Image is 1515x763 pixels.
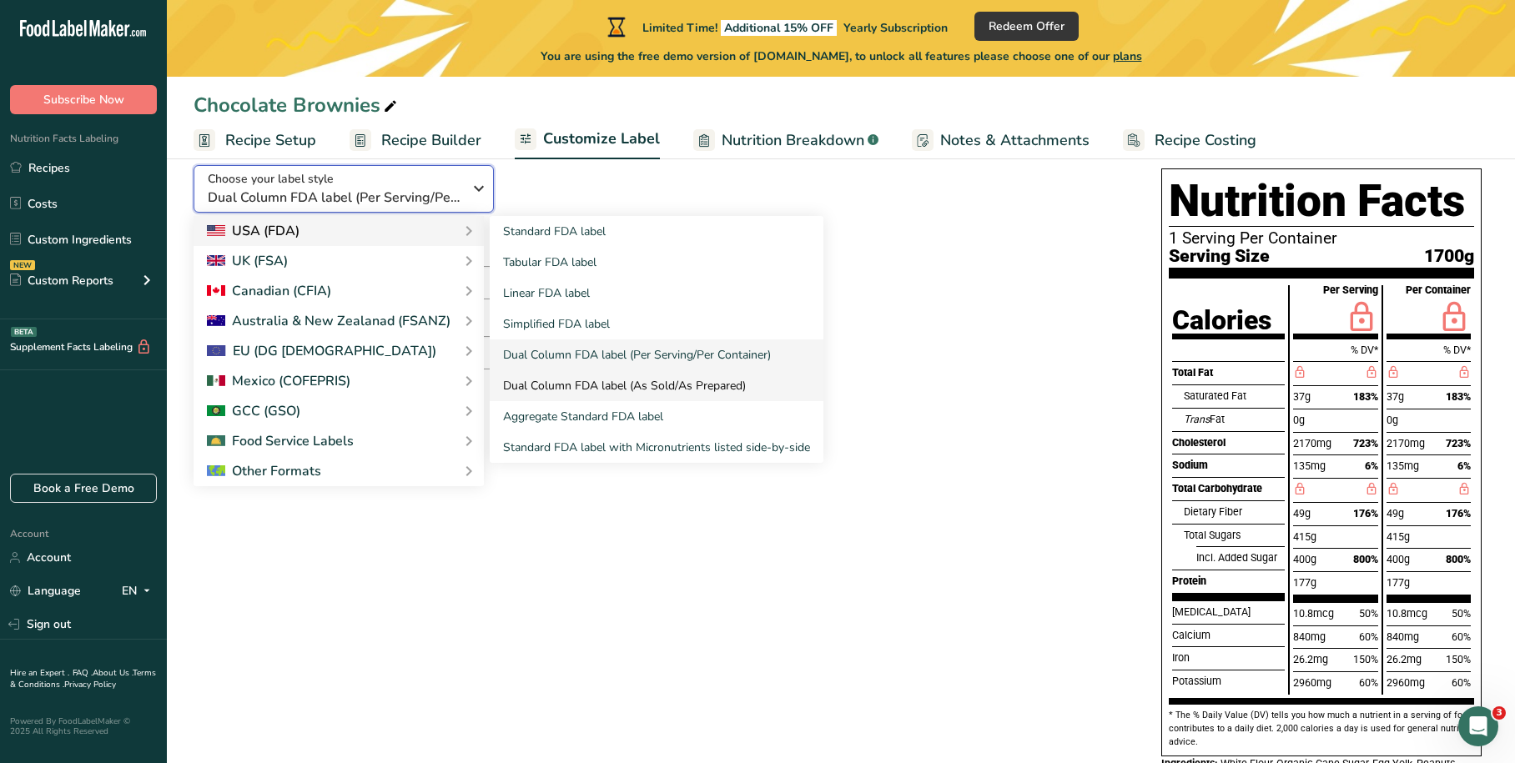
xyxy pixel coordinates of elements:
span: 2960mg [1387,676,1425,689]
div: Iron [1172,646,1285,670]
div: Fat [1184,408,1285,431]
a: Dual Column FDA label (As Sold/As Prepared) [490,370,823,401]
a: Dual Column FDA label (Per Serving/Per Container) [490,339,823,370]
a: Nutrition Breakdown [693,122,878,159]
span: 723% [1446,437,1471,449]
span: Yearly Subscription [843,20,948,36]
div: Protein [1172,570,1285,593]
a: Linear FDA label [490,278,823,309]
span: 6% [1457,459,1471,472]
a: Tabular FDA label [490,247,823,278]
span: 183% [1446,390,1471,403]
div: EU (DG [DEMOGRAPHIC_DATA]) [207,341,436,361]
a: Recipe Setup [194,122,316,159]
span: You are using the free demo version of [DOMAIN_NAME], to unlock all features please choose one of... [541,48,1142,65]
div: USA (FDA) [207,221,299,241]
a: Recipe Costing [1123,122,1256,159]
span: 150% [1446,653,1471,665]
a: Notes & Attachments [912,122,1090,159]
i: Trans [1184,413,1210,425]
div: Mexico (COFEPRIS) [207,371,350,391]
span: 400g [1293,553,1316,565]
p: 1 Serving Per Container [1169,230,1474,247]
span: 176% [1446,507,1471,520]
span: 26.2mg [1387,653,1422,665]
div: Potassium [1172,670,1285,693]
span: 60% [1359,676,1378,689]
a: Terms & Conditions . [10,667,156,690]
span: 60% [1452,676,1471,689]
span: 37g [1387,390,1404,403]
div: Canadian (CFIA) [207,281,331,301]
span: 183% [1353,390,1378,403]
span: 50% [1452,607,1471,620]
div: EN [122,581,157,601]
div: Dietary Fiber [1184,500,1285,524]
div: Cholesterol [1172,431,1285,454]
div: Per Serving [1323,285,1378,296]
span: 150% [1353,653,1378,665]
div: Food Service Labels [207,431,354,451]
h1: Nutrition Facts [1169,176,1474,227]
a: Aggregate Standard FDA label [490,401,823,432]
a: Language [10,576,81,605]
div: Total Fat [1172,361,1285,384]
span: 2170mg [1387,437,1425,449]
span: 840mg [1387,630,1419,643]
div: BETA [11,327,37,337]
button: Redeem Offer [974,12,1079,41]
div: Sodium [1172,454,1285,477]
button: Choose your label style Dual Column FDA label (Per Serving/Per Container) [194,165,494,213]
span: 415g [1293,530,1316,543]
span: Customize Label [543,128,660,150]
a: FAQ . [73,667,93,679]
a: Simplified FDA label [490,309,823,339]
span: 723% [1353,437,1378,449]
span: Choose your label style [208,170,334,188]
span: 6% [1365,459,1378,472]
div: Per Container [1406,285,1471,296]
span: 176% [1353,507,1378,520]
a: Book a Free Demo [10,474,157,503]
span: 49g [1293,507,1311,520]
span: Recipe Builder [381,129,481,152]
a: Recipe Builder [350,122,481,159]
div: Other Formats [207,461,321,481]
span: 400g [1387,553,1410,565]
div: Chocolate Brownies [194,90,400,120]
span: 177g [1387,576,1410,589]
span: 135mg [1387,459,1419,472]
div: Limited Time! [604,17,948,37]
span: 60% [1359,630,1378,643]
span: 60% [1452,630,1471,643]
span: Subscribe Now [43,91,124,108]
span: 49g [1387,507,1404,520]
span: 177g [1293,576,1316,589]
span: 800% [1353,553,1378,565]
div: Total Sugars [1184,524,1285,547]
button: Subscribe Now [10,85,157,114]
div: Australia & New Zealanad (FSANZ) [207,311,450,331]
span: Redeem Offer [989,18,1065,35]
span: 10.8mcg [1387,607,1427,620]
div: Saturated Fat [1184,384,1285,408]
span: 1700g [1424,247,1474,264]
p: * The % Daily Value (DV) tells you how much a nutrient in a serving of food contributes to a dail... [1169,709,1474,749]
a: Hire an Expert . [10,667,69,679]
a: Privacy Policy [64,679,116,690]
a: Standard FDA label with Micronutrients listed side-by-side [490,432,823,463]
span: Recipe Costing [1155,129,1256,152]
a: Standard FDA label [490,216,823,247]
span: Nutrition Breakdown [722,129,864,152]
a: Customize Label [515,120,660,160]
span: 10.8mcg [1293,607,1334,620]
span: 2170mg [1293,437,1331,449]
div: Custom Reports [10,272,113,289]
iframe: Intercom live chat [1458,706,1498,746]
div: % DV* [1293,339,1377,362]
span: Serving Size [1169,247,1270,264]
span: 2960mg [1293,676,1331,689]
div: Total Carbohydrate [1172,477,1285,500]
img: 2Q== [207,405,225,417]
div: NEW [10,260,35,270]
